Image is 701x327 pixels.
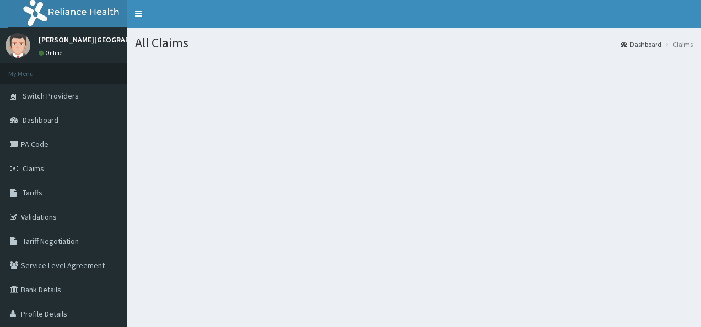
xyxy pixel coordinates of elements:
[39,49,65,57] a: Online
[135,36,693,50] h1: All Claims
[23,115,58,125] span: Dashboard
[23,91,79,101] span: Switch Providers
[621,40,661,49] a: Dashboard
[662,40,693,49] li: Claims
[23,236,79,246] span: Tariff Negotiation
[23,163,44,173] span: Claims
[23,188,42,198] span: Tariffs
[39,36,165,43] p: [PERSON_NAME][GEOGRAPHIC_DATA]
[6,33,30,58] img: User Image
